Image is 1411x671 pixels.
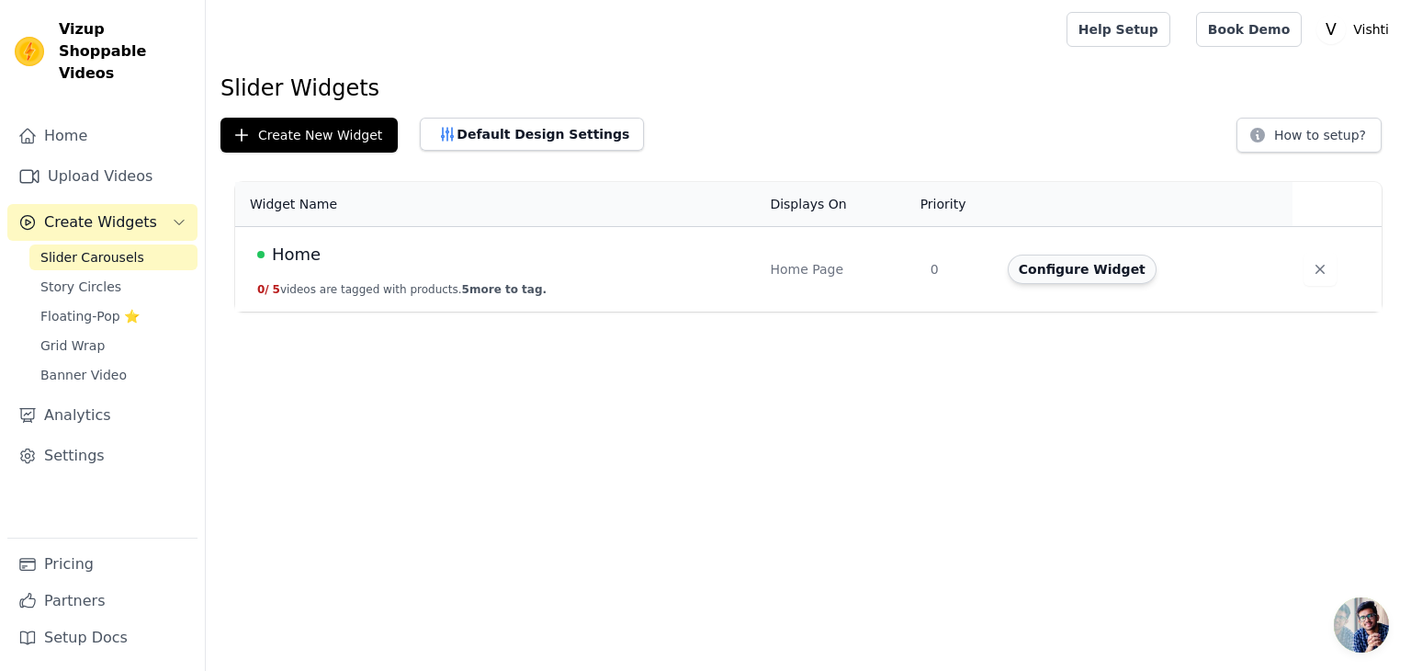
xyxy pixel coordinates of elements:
th: Priority [920,182,997,227]
a: Grid Wrap [29,333,198,358]
button: V Vishti [1316,13,1396,46]
span: Create Widgets [44,211,157,233]
a: Settings [7,438,198,474]
a: Upload Videos [7,158,198,195]
span: Story Circles [40,278,121,296]
a: Partners [7,583,198,620]
span: Floating-Pop ⭐ [40,307,140,325]
span: Vizup Shoppable Videos [59,18,190,85]
th: Widget Name [235,182,759,227]
a: Open chat [1334,597,1389,653]
p: Vishti [1346,13,1396,46]
span: Banner Video [40,366,127,384]
span: Home [272,242,321,267]
td: 0 [920,227,997,313]
text: V [1326,20,1337,39]
a: Pricing [7,546,198,583]
a: Story Circles [29,274,198,300]
span: Live Published [257,251,265,258]
h1: Slider Widgets [220,74,1396,103]
a: Banner Video [29,362,198,388]
button: Configure Widget [1008,255,1157,284]
span: 0 / [257,283,269,296]
a: Setup Docs [7,620,198,656]
a: How to setup? [1236,131,1382,148]
button: Create New Widget [220,118,398,153]
div: Home Page [770,260,908,279]
a: Book Demo [1196,12,1302,47]
button: 0/ 5videos are tagged with products.5more to tag. [257,282,547,297]
span: Slider Carousels [40,248,144,267]
a: Help Setup [1067,12,1170,47]
a: Home [7,118,198,154]
button: Create Widgets [7,204,198,241]
a: Slider Carousels [29,245,198,270]
span: 5 more to tag. [462,283,547,296]
button: Default Design Settings [420,118,644,151]
button: How to setup? [1236,118,1382,153]
span: 5 [273,283,280,296]
a: Floating-Pop ⭐ [29,303,198,329]
button: Delete widget [1304,253,1337,286]
img: Vizup [15,37,44,66]
th: Displays On [759,182,919,227]
span: Grid Wrap [40,336,105,355]
a: Analytics [7,397,198,434]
